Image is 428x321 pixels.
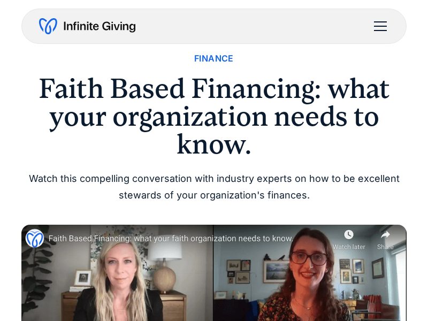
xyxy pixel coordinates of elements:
h1: Faith Based Financing: what your organization needs to know. [21,74,407,158]
div: menu [368,13,389,39]
a: home [39,18,135,35]
div: Watch this compelling conversation with industry experts on how to be excellent stewards of your ... [21,171,407,203]
a: Finance [194,51,234,66]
